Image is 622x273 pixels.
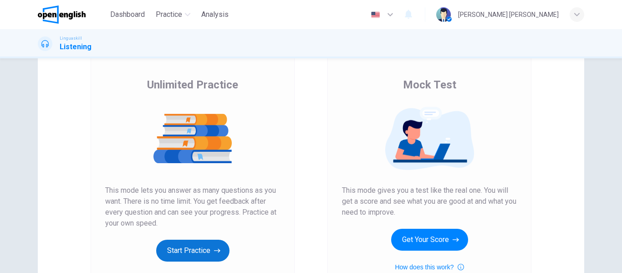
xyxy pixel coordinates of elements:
[201,9,229,20] span: Analysis
[147,77,238,92] span: Unlimited Practice
[403,77,456,92] span: Mock Test
[38,5,86,24] img: OpenEnglish logo
[107,6,148,23] button: Dashboard
[370,11,381,18] img: en
[152,6,194,23] button: Practice
[198,6,232,23] button: Analysis
[110,9,145,20] span: Dashboard
[60,41,92,52] h1: Listening
[458,9,559,20] div: [PERSON_NAME] [PERSON_NAME]
[156,9,182,20] span: Practice
[38,5,107,24] a: OpenEnglish logo
[342,185,517,218] span: This mode gives you a test like the real one. You will get a score and see what you are good at a...
[105,185,280,229] span: This mode lets you answer as many questions as you want. There is no time limit. You get feedback...
[60,35,82,41] span: Linguaskill
[391,229,468,251] button: Get Your Score
[395,262,464,273] button: How does this work?
[436,7,451,22] img: Profile picture
[156,240,229,262] button: Start Practice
